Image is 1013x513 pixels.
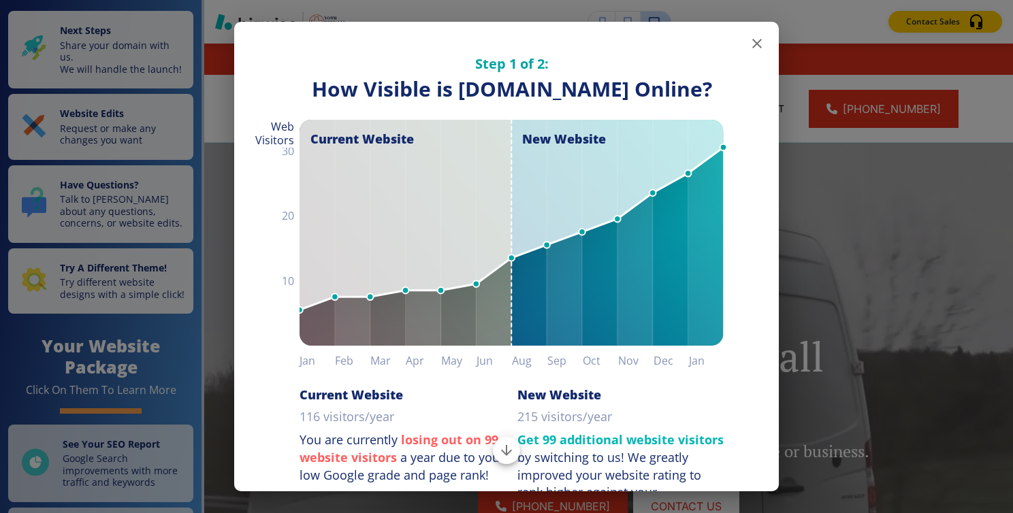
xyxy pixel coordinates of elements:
h6: Nov [618,351,654,370]
h6: Feb [335,351,370,370]
h6: May [441,351,477,370]
strong: losing out on 99 website visitors [300,431,498,465]
button: Scroll to bottom [493,437,520,464]
h6: Current Website [300,386,403,403]
h6: Jan [300,351,335,370]
p: 215 visitors/year [517,408,612,426]
h6: Oct [583,351,618,370]
h6: Jan [689,351,724,370]
h6: Apr [406,351,441,370]
p: You are currently a year due to your low Google grade and page rank! [300,431,506,484]
h6: Mar [370,351,406,370]
strong: Get 99 additional website visitors [517,431,724,448]
h6: New Website [517,386,601,403]
h6: Aug [512,351,547,370]
h6: Dec [654,351,689,370]
p: 116 visitors/year [300,408,394,426]
h6: Sep [547,351,583,370]
h6: Jun [477,351,512,370]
